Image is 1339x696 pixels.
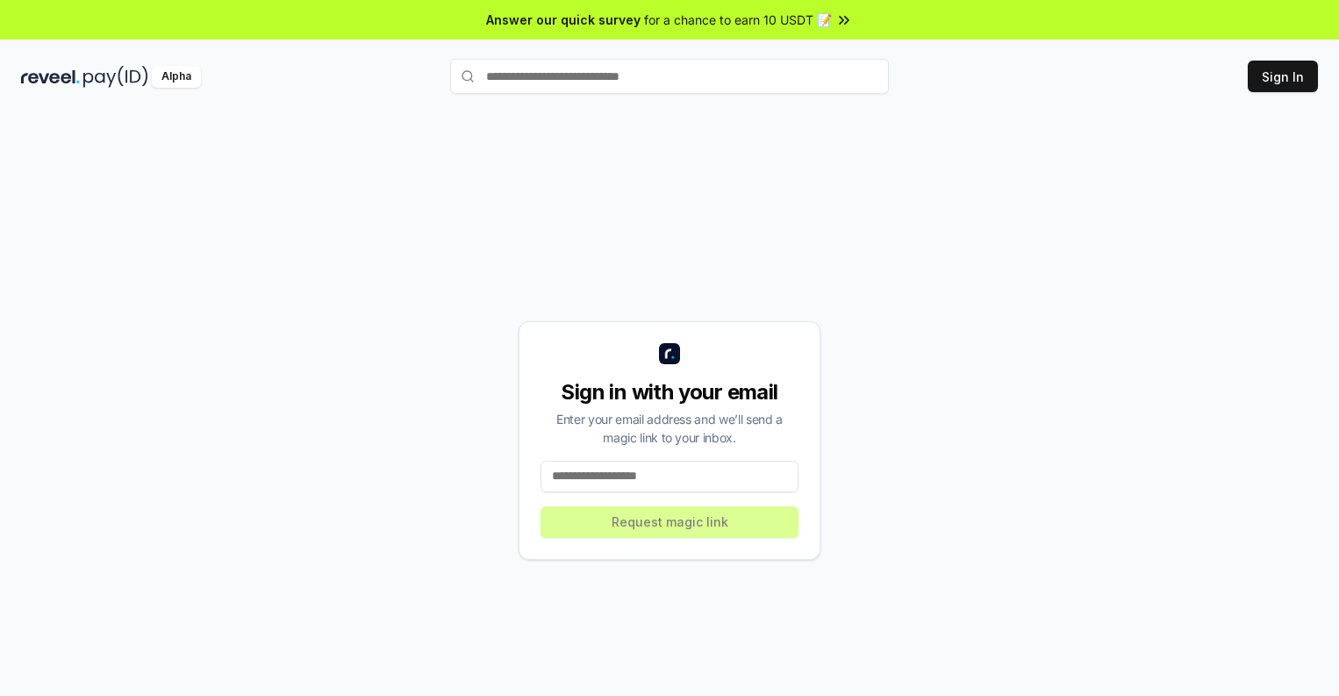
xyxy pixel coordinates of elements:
[21,66,80,88] img: reveel_dark
[1248,61,1318,92] button: Sign In
[541,378,798,406] div: Sign in with your email
[152,66,201,88] div: Alpha
[541,410,798,447] div: Enter your email address and we’ll send a magic link to your inbox.
[644,11,832,29] span: for a chance to earn 10 USDT 📝
[486,11,641,29] span: Answer our quick survey
[659,343,680,364] img: logo_small
[83,66,148,88] img: pay_id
